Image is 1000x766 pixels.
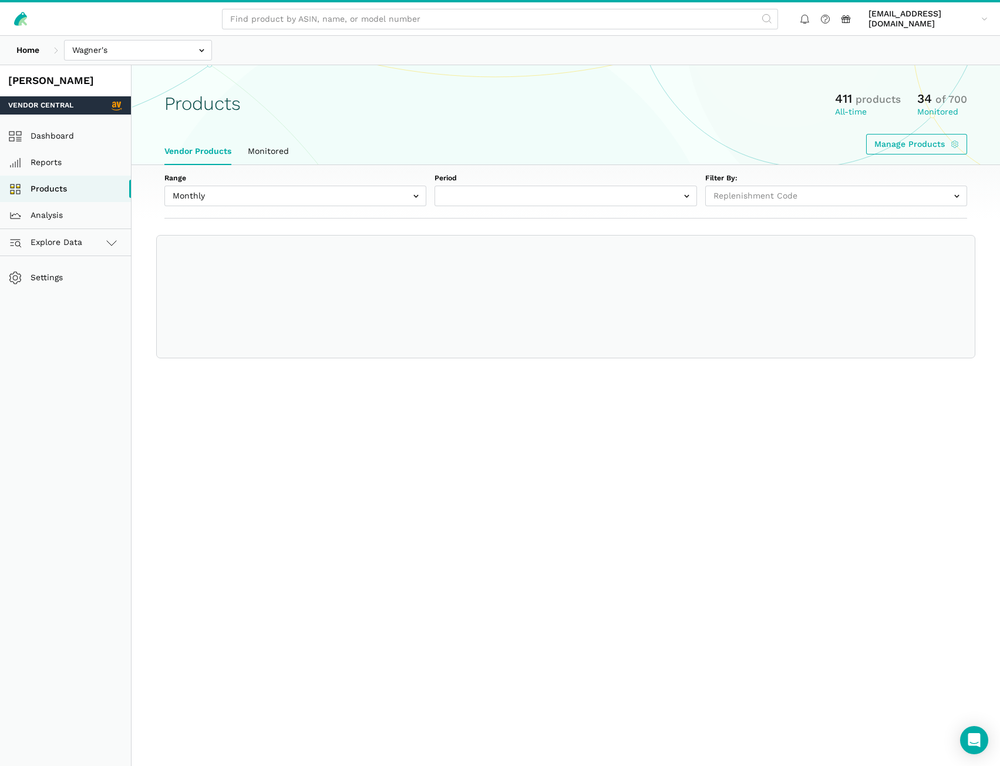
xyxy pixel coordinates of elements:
[935,93,967,105] span: of 700
[868,9,977,29] span: [EMAIL_ADDRESS][DOMAIN_NAME]
[222,9,778,29] input: Find product by ASIN, name, or model number
[435,173,696,184] label: Period
[8,40,48,61] a: Home
[835,91,852,106] span: 411
[64,40,212,61] input: Wagner's
[864,6,992,31] a: [EMAIL_ADDRESS][DOMAIN_NAME]
[8,100,73,111] span: Vendor Central
[240,138,297,165] a: Monitored
[8,73,123,88] div: [PERSON_NAME]
[164,93,241,114] h1: Products
[917,91,932,106] span: 34
[705,173,967,184] label: Filter By:
[156,138,240,165] a: Vendor Products
[12,236,82,250] span: Explore Data
[164,186,426,206] input: Monthly
[835,107,901,117] div: All-time
[917,107,967,117] div: Monitored
[960,726,988,754] div: Open Intercom Messenger
[856,93,901,105] span: products
[866,134,968,154] a: Manage Products
[164,173,426,184] label: Range
[705,186,967,206] input: Replenishment Code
